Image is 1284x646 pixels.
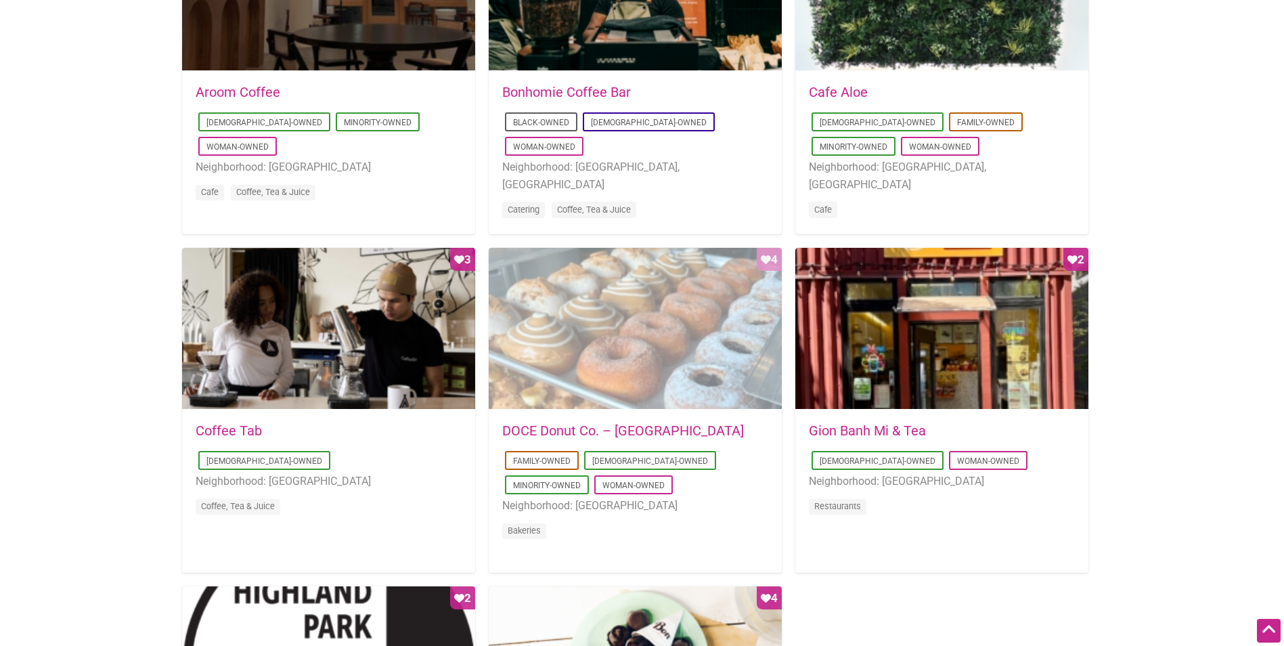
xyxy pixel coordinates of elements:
a: Cafe [201,187,219,197]
a: Catering [508,204,539,215]
a: Woman-Owned [602,481,665,490]
a: [DEMOGRAPHIC_DATA]-Owned [592,456,708,466]
a: Coffee, Tea & Juice [201,501,275,511]
a: Woman-Owned [957,456,1019,466]
a: [DEMOGRAPHIC_DATA]-Owned [591,118,707,127]
a: Cafe Aloe [809,84,868,100]
a: Coffee Tab [196,423,262,439]
div: Scroll Back to Top [1257,619,1281,643]
a: [DEMOGRAPHIC_DATA]-Owned [206,456,322,466]
a: Coffee, Tea & Juice [236,187,310,197]
li: Neighborhood: [GEOGRAPHIC_DATA] [809,473,1075,490]
a: Restaurants [814,501,861,511]
a: Bonhomie Coffee Bar [502,84,631,100]
a: Gion Banh Mi & Tea [809,423,926,439]
a: Cafe [814,204,832,215]
li: Neighborhood: [GEOGRAPHIC_DATA] [196,473,462,490]
a: Minority-Owned [513,481,581,490]
a: Family-Owned [957,118,1015,127]
li: Neighborhood: [GEOGRAPHIC_DATA] [502,497,768,515]
a: Minority-Owned [344,118,412,127]
a: Black-Owned [513,118,569,127]
li: Neighborhood: [GEOGRAPHIC_DATA] [196,158,462,176]
a: Woman-Owned [513,142,575,152]
a: Minority-Owned [820,142,887,152]
a: DOCE Donut Co. – [GEOGRAPHIC_DATA] [502,423,744,439]
a: Woman-Owned [909,142,971,152]
a: Aroom Coffee [196,84,280,100]
a: Family-Owned [513,456,571,466]
a: Woman-Owned [206,142,269,152]
a: Coffee, Tea & Juice [557,204,631,215]
a: Bakeries [508,525,541,536]
li: Neighborhood: [GEOGRAPHIC_DATA], [GEOGRAPHIC_DATA] [809,158,1075,193]
a: [DEMOGRAPHIC_DATA]-Owned [206,118,322,127]
a: [DEMOGRAPHIC_DATA]-Owned [820,456,935,466]
a: [DEMOGRAPHIC_DATA]-Owned [820,118,935,127]
li: Neighborhood: [GEOGRAPHIC_DATA], [GEOGRAPHIC_DATA] [502,158,768,193]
